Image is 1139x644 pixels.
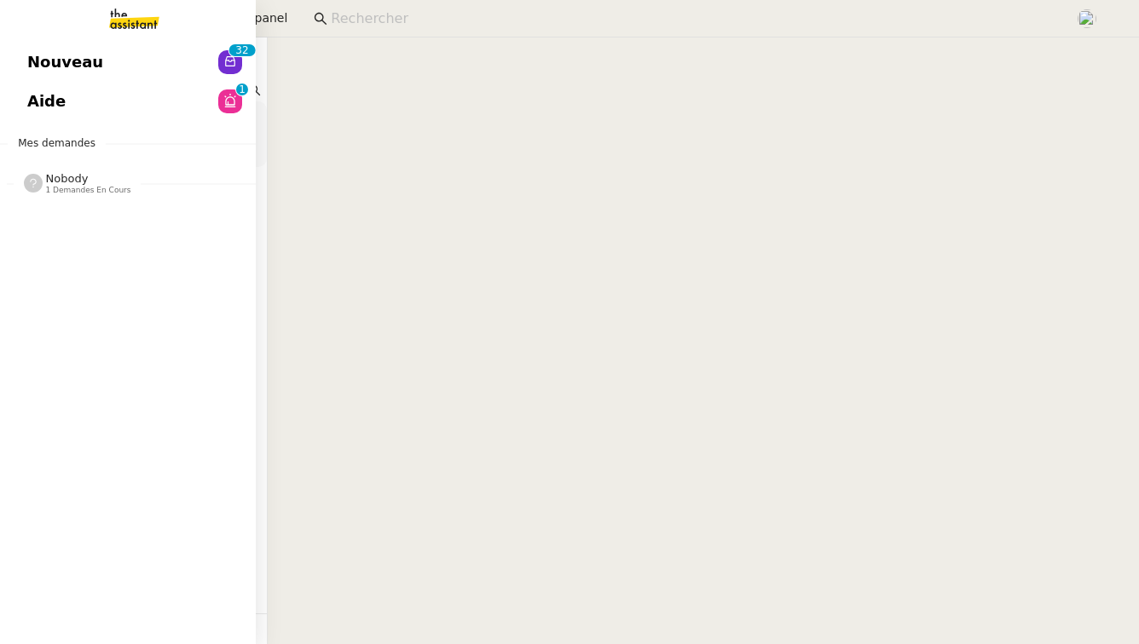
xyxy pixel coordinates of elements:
input: Rechercher [331,8,1058,31]
span: 1 demandes en cours [46,186,131,195]
span: Aide [27,89,66,114]
span: Nouveau [27,49,103,75]
span: Mes demandes [8,135,106,152]
span: nobody [46,172,89,185]
nz-badge-sup: 1 [236,83,248,95]
nz-badge-sup: 32 [228,44,255,56]
p: 2 [242,44,249,60]
img: users%2FPPrFYTsEAUgQy5cK5MCpqKbOX8K2%2Favatar%2FCapture%20d%E2%80%99e%CC%81cran%202023-06-05%20a%... [1078,9,1096,28]
p: 1 [239,83,246,99]
p: 3 [235,44,242,60]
